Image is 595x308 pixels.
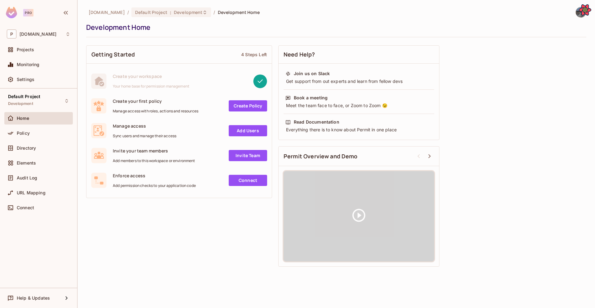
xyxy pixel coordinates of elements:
span: : [170,10,172,15]
span: Monitoring [17,62,40,67]
span: Enforce access [113,173,196,179]
img: SReyMgAAAABJRU5ErkJggg== [6,7,17,18]
span: Workspace: permit.io [20,32,56,37]
a: Add Users [229,125,267,136]
span: Audit Log [17,175,37,180]
div: Meet the team face to face, or Zoom to Zoom 😉 [285,102,432,109]
span: Help & Updates [17,296,50,301]
span: Policy [17,131,30,136]
span: Create your first policy [113,98,198,104]
span: Home [17,116,29,121]
li: / [214,9,215,15]
span: Create your workspace [113,73,189,79]
button: Open React Query Devtools [579,4,591,16]
a: Connect [229,175,267,186]
span: Settings [17,77,34,82]
span: the active workspace [89,9,125,15]
span: Development Home [218,9,260,15]
div: Everything there is to know about Permit in one place [285,127,432,133]
span: Directory [17,146,36,151]
span: Your home base for permission management [113,84,189,89]
span: Development [8,101,33,106]
span: P [7,29,16,38]
span: Permit Overview and Demo [284,152,358,160]
span: Manage access [113,123,176,129]
span: URL Mapping [17,190,46,195]
span: Invite your team members [113,148,195,154]
span: Default Project [8,94,40,99]
span: Sync users and manage their access [113,134,176,138]
span: Development [174,9,202,15]
span: Getting Started [91,51,135,58]
li: / [127,9,129,15]
span: Manage access with roles, actions and resources [113,109,198,114]
a: Invite Team [229,150,267,161]
span: Connect [17,205,34,210]
div: 4 Steps Left [241,52,267,57]
div: Development Home [86,23,583,32]
span: Projects [17,47,34,52]
span: Default Project [135,9,167,15]
div: Join us on Slack [294,70,330,77]
img: Alon Boshi [576,7,586,17]
div: Get support from out experts and learn from fellow devs [285,78,432,84]
span: Add permission checks to your application code [113,183,196,188]
div: Read Documentation [294,119,339,125]
span: Elements [17,161,36,165]
span: Need Help? [284,51,315,58]
div: Pro [23,9,33,16]
span: Add members to this workspace or environment [113,158,195,163]
div: Book a meeting [294,95,328,101]
a: Create Policy [229,100,267,111]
